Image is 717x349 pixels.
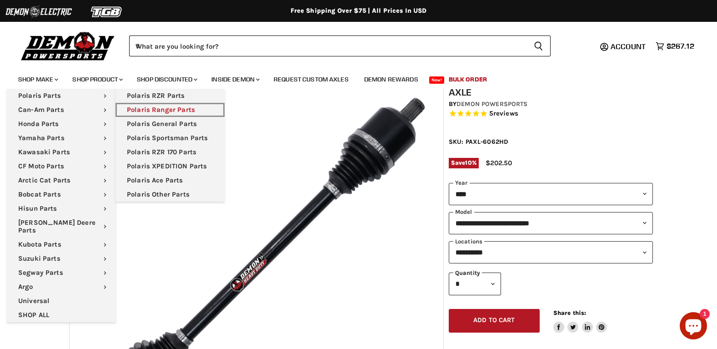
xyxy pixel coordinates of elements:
a: Can-Am Parts [7,103,116,117]
ul: Main menu [7,89,116,322]
a: Polaris RZR 170 Parts [115,145,225,159]
a: Polaris Parts [7,89,116,103]
span: reviews [493,110,518,118]
a: Polaris RZR Parts [115,89,225,103]
span: Rated 5.0 out of 5 stars 5 reviews [449,109,653,119]
div: SKU: PAXL-6062HD [449,137,653,147]
a: Kubota Parts [7,238,116,252]
a: Shop Make [11,70,64,89]
a: Polaris Ranger Parts [115,103,225,117]
a: Argo [7,280,116,294]
a: Honda Parts [7,117,116,131]
span: $267.12 [667,42,694,51]
a: Bobcat Parts [7,187,116,202]
a: Polaris Ace Parts [115,173,225,187]
input: When autocomplete results are available use up and down arrows to review and enter to select [129,35,526,56]
a: Yamaha Parts [7,131,116,145]
a: $267.12 [651,40,699,53]
aside: Share this: [553,309,607,333]
select: year [449,183,653,205]
ul: Main menu [11,66,692,89]
a: [PERSON_NAME] Deere Parts [7,216,116,238]
img: Demon Powersports [18,30,118,62]
a: Shop Discounted [130,70,203,89]
a: Arctic Cat Parts [7,173,116,187]
a: Demon Powersports [456,100,527,108]
a: CF Moto Parts [7,159,116,173]
span: 10 [465,159,471,166]
a: Polaris XPEDITION Parts [115,159,225,173]
span: Account [611,42,646,51]
span: $202.50 [486,159,512,167]
a: Kawasaki Parts [7,145,116,159]
img: Demon Electric Logo 2 [5,3,73,20]
a: Demon Rewards [357,70,425,89]
a: Polaris Sportsman Parts [115,131,225,145]
select: keys [449,241,653,263]
a: Polaris General Parts [115,117,225,131]
select: Quantity [449,273,501,295]
a: Hisun Parts [7,202,116,216]
button: Search [526,35,551,56]
a: Inside Demon [205,70,265,89]
span: Share this: [553,309,586,316]
inbox-online-store-chat: Shopify online store chat [677,312,710,342]
select: modal-name [449,212,653,234]
img: TGB Logo 2 [73,3,141,20]
span: 5 reviews [489,110,518,118]
ul: Main menu [115,89,225,202]
a: Polaris Other Parts [115,187,225,202]
a: Universal [7,294,116,308]
a: Account [607,42,651,51]
a: Suzuki Parts [7,252,116,266]
a: Request Custom Axles [267,70,356,89]
span: New! [429,76,445,84]
span: Save % [449,158,479,168]
div: by [449,99,653,109]
a: Segway Parts [7,266,116,280]
button: Add to cart [449,309,540,333]
h1: Polaris Ranger 1000 Demon Heavy Duty Axle [449,75,653,98]
a: Bulk Order [442,70,494,89]
a: SHOP ALL [7,308,116,322]
a: Shop Product [65,70,128,89]
form: Product [129,35,551,56]
span: Add to cart [473,316,515,324]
